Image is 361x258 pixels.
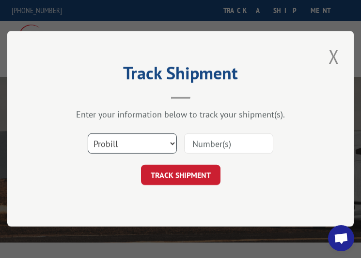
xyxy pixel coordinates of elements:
[56,109,305,120] div: Enter your information below to track your shipment(s).
[141,165,220,186] button: TRACK SHIPMENT
[328,225,354,251] a: Open chat
[56,66,305,85] h2: Track Shipment
[184,134,273,154] input: Number(s)
[326,43,342,70] button: Close modal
